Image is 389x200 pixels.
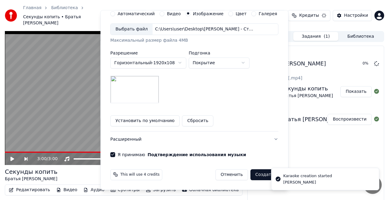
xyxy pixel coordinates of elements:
[118,153,246,157] label: Я принимаю
[111,24,153,35] div: Выбрать файл
[110,132,278,147] button: Расширенный
[110,115,180,126] button: Установить по умолчанию
[110,11,278,131] div: ВидеоНастройте видео караоке: используйте изображение, видео или цвет
[259,12,277,16] label: Галерея
[110,51,186,55] label: Разрешение
[193,12,224,16] label: Изображение
[250,169,278,180] button: Создать
[189,51,250,55] label: Подгонка
[120,172,160,177] span: This will use 4 credits
[148,153,246,157] button: Я принимаю
[110,37,278,44] div: Максимальный размер файла 4MB
[167,12,181,16] label: Видео
[182,115,214,126] button: Сбросить
[236,12,247,16] label: Цвет
[153,26,256,32] div: C:\Users\user\Desktop\[PERSON_NAME] - Стрелы\r1mjuuqkejyywbbswoaiuxuo8xbmxdpcok07xc0r.jpeg
[215,169,248,180] button: Отменить
[118,12,155,16] label: Автоматический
